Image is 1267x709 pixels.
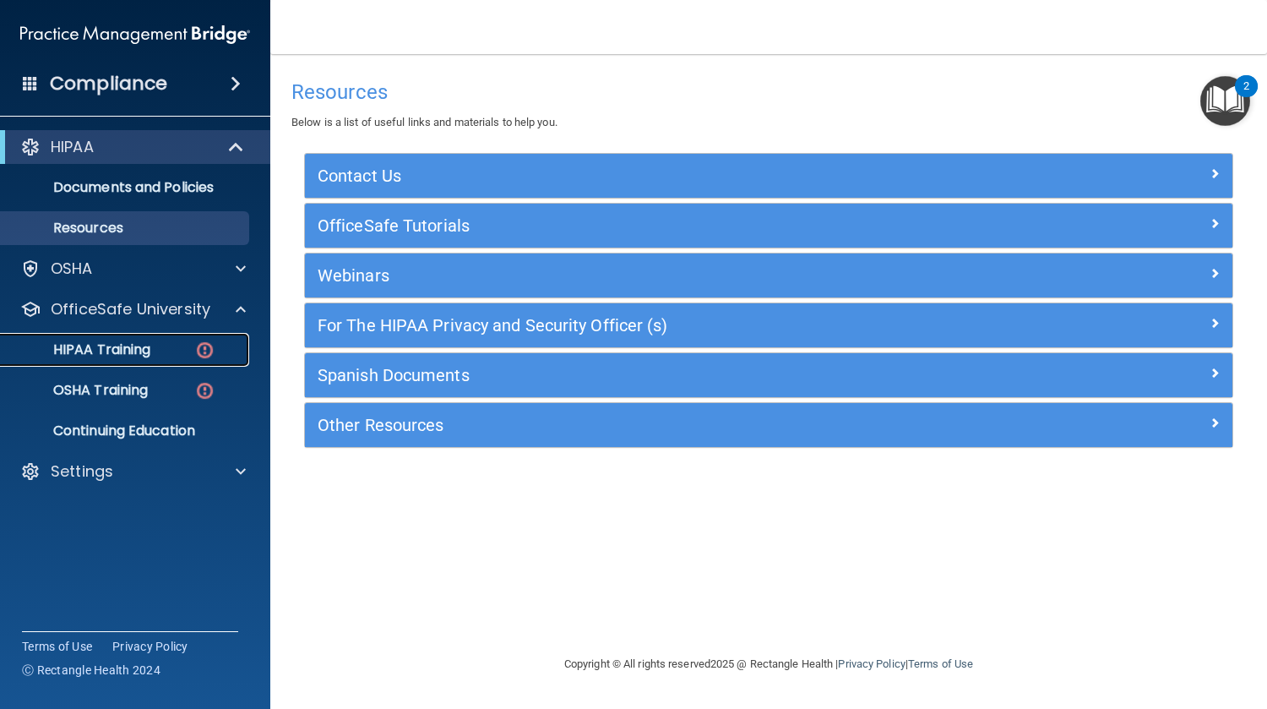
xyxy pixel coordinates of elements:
h5: OfficeSafe Tutorials [318,216,988,235]
p: OSHA Training [11,382,148,399]
a: Webinars [318,262,1220,289]
a: OSHA [20,259,246,279]
p: Resources [11,220,242,237]
img: PMB logo [20,18,250,52]
h5: Spanish Documents [318,366,988,384]
div: Copyright © All rights reserved 2025 @ Rectangle Health | | [460,637,1077,691]
a: Privacy Policy [112,638,188,655]
p: Settings [51,461,113,482]
a: OfficeSafe University [20,299,246,319]
a: OfficeSafe Tutorials [318,212,1220,239]
a: Other Resources [318,412,1220,439]
a: HIPAA [20,137,245,157]
h5: Webinars [318,266,988,285]
a: Contact Us [318,162,1220,189]
p: Continuing Education [11,423,242,439]
h4: Compliance [50,72,167,95]
span: Ⓒ Rectangle Health 2024 [22,662,160,679]
p: OSHA [51,259,93,279]
a: Privacy Policy [838,657,905,670]
p: Documents and Policies [11,179,242,196]
a: Terms of Use [22,638,92,655]
h5: For The HIPAA Privacy and Security Officer (s) [318,316,988,335]
a: Spanish Documents [318,362,1220,389]
h5: Other Resources [318,416,988,434]
button: Open Resource Center, 2 new notifications [1200,76,1250,126]
span: Below is a list of useful links and materials to help you. [291,116,557,128]
h4: Resources [291,81,1246,103]
h5: Contact Us [318,166,988,185]
a: For The HIPAA Privacy and Security Officer (s) [318,312,1220,339]
div: 2 [1243,86,1249,108]
p: OfficeSafe University [51,299,210,319]
p: HIPAA Training [11,341,150,358]
img: danger-circle.6113f641.png [194,380,215,401]
a: Settings [20,461,246,482]
a: Terms of Use [908,657,973,670]
img: danger-circle.6113f641.png [194,340,215,361]
p: HIPAA [51,137,94,157]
